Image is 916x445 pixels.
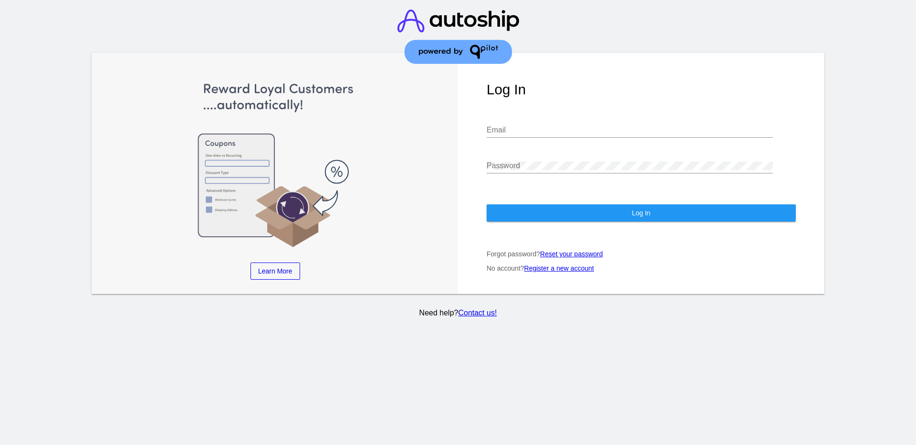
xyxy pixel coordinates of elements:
[487,81,796,98] h1: Log In
[121,81,430,248] img: Apply Coupons Automatically to Scheduled Orders with QPilot
[487,250,796,258] p: Forgot password?
[458,309,497,317] a: Contact us!
[90,309,826,317] p: Need help?
[258,267,292,275] span: Learn More
[487,264,796,272] p: No account?
[632,209,650,217] span: Log In
[487,126,773,134] input: Email
[524,264,594,272] a: Register a new account
[487,204,796,222] button: Log In
[540,250,603,258] a: Reset your password
[250,263,300,280] a: Learn More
